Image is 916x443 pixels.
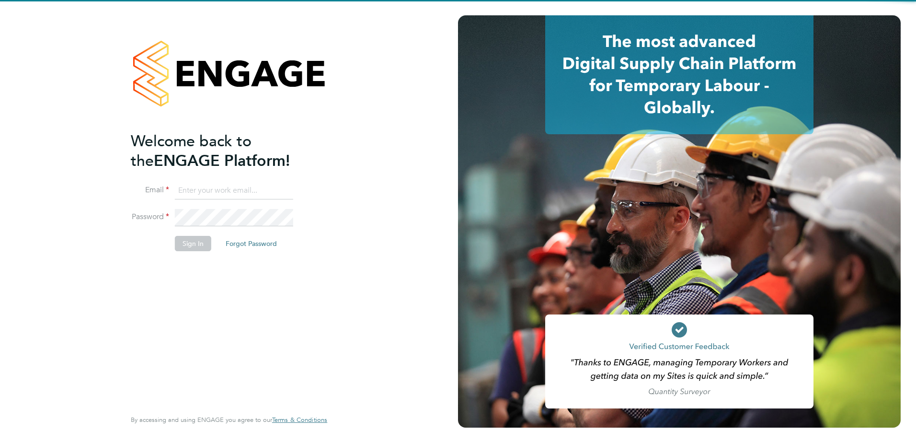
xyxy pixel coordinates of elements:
[131,416,327,424] span: By accessing and using ENGAGE you agree to our
[131,131,318,171] h2: ENGAGE Platform!
[272,416,327,424] a: Terms & Conditions
[218,236,285,251] button: Forgot Password
[131,185,169,195] label: Email
[175,236,211,251] button: Sign In
[131,132,252,170] span: Welcome back to the
[272,416,327,424] span: Terms & Conditions
[175,182,293,199] input: Enter your work email...
[131,212,169,222] label: Password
